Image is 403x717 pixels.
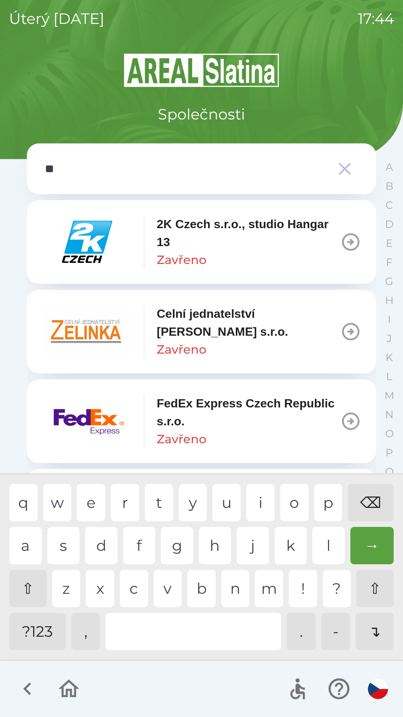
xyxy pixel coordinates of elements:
button: I [380,310,399,329]
p: 2K Czech s.r.o., studio Hangar 13 [157,215,340,251]
button: O [380,424,399,443]
p: Společnosti [158,103,245,125]
button: Q [380,462,399,481]
button: A [380,158,399,177]
p: O [385,427,394,440]
p: M [384,389,394,402]
p: J [387,332,392,345]
button: P [380,443,399,462]
p: FedEx Express Czech Republic s.r.o. [157,394,340,430]
button: N [380,405,399,424]
button: H [380,291,399,310]
button: D [380,215,399,234]
p: Zavřeno [157,341,206,358]
button: K [380,348,399,367]
button: F [380,253,399,272]
p: Q [385,465,394,478]
img: 46855577-05aa-44e5-9e88-426d6f140dc0.png [42,220,131,264]
button: M [380,386,399,405]
p: B [385,180,393,193]
img: cs flag [368,679,388,699]
p: D [385,218,394,231]
button: G [380,272,399,291]
p: L [386,370,392,383]
img: e791fe39-6e5c-4488-8406-01cea90b779d.png [42,309,131,354]
p: Zavřeno [157,430,206,448]
p: I [388,313,391,326]
p: G [385,275,393,288]
button: L [380,367,399,386]
p: E [386,237,393,250]
button: B [380,177,399,196]
p: A [385,161,393,174]
p: C [385,199,393,212]
p: H [385,294,394,307]
button: J [380,329,399,348]
img: 4ce18c3f-dc5f-4c08-bd09-4be314d27d62.png [42,399,131,444]
p: 17:44 [358,7,394,30]
button: Magna Tyres Czech s.r.o.Zavřeno [27,469,376,544]
p: F [386,256,393,269]
button: C [380,196,399,215]
p: N [385,408,394,421]
p: úterý [DATE] [9,7,104,30]
button: E [380,234,399,253]
button: FedEx Express Czech Republic s.r.o.Zavřeno [27,379,376,463]
p: K [385,351,393,364]
button: 2K Czech s.r.o., studio Hangar 13Zavřeno [27,200,376,284]
p: P [385,446,393,459]
p: Celní jednatelství [PERSON_NAME] s.r.o. [157,305,340,341]
img: Logo [27,52,376,88]
p: Zavřeno [157,251,206,269]
button: Celní jednatelství [PERSON_NAME] s.r.o.Zavřeno [27,290,376,373]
